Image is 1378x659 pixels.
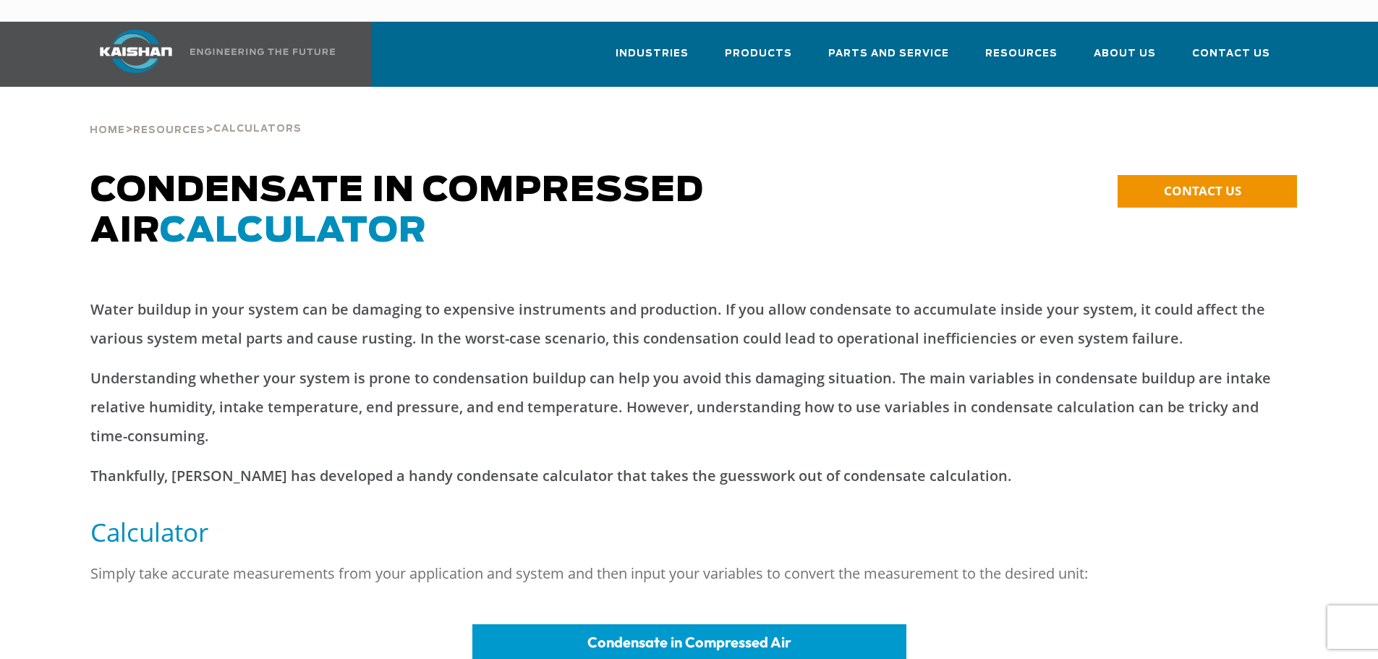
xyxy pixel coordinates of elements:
p: Simply take accurate measurements from your application and system and then input your variables ... [90,559,1288,588]
span: Home [90,126,125,135]
a: Home [90,123,125,136]
img: kaishan logo [82,30,190,73]
span: CONTACT US [1164,182,1241,199]
span: Resources [133,126,205,135]
a: Resources [133,123,205,136]
p: Understanding whether your system is prone to condensation buildup can help you avoid this damagi... [90,364,1288,451]
span: Parts and Service [828,46,949,62]
a: Contact Us [1192,35,1270,84]
span: Industries [616,46,689,62]
a: CONTACT US [1118,175,1297,208]
span: About Us [1094,46,1156,62]
h5: Calculator [90,516,1288,548]
div: > > [90,87,302,142]
span: Resources [985,46,1058,62]
span: Condensate in Compressed Air [587,633,791,651]
span: Products [725,46,792,62]
a: Industries [616,35,689,84]
a: Kaishan USA [82,22,338,87]
span: Condensate in Compressed Air [90,174,704,249]
a: Products [725,35,792,84]
a: About Us [1094,35,1156,84]
p: Thankfully, [PERSON_NAME] has developed a handy condensate calculator that takes the guesswork ou... [90,462,1288,490]
span: CALCULATOR [160,214,427,249]
p: Water buildup in your system can be damaging to expensive instruments and production. If you allo... [90,295,1288,353]
a: Resources [985,35,1058,84]
span: Calculators [213,124,302,134]
a: Parts and Service [828,35,949,84]
img: Engineering the future [190,48,335,55]
span: Contact Us [1192,46,1270,62]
